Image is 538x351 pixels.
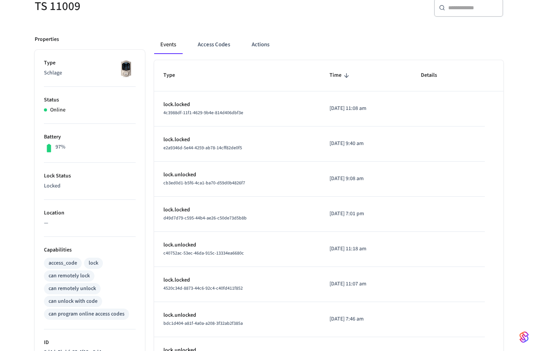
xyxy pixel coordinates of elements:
p: lock.locked [163,136,311,144]
p: Schlage [44,69,136,77]
span: c40752ac-53ec-46da-915c-13334ea6680c [163,250,244,256]
span: bdc1d404-a81f-4a0a-a208-3f32ab2f385a [163,320,243,327]
button: Events [154,35,182,54]
p: [DATE] 9:40 am [330,140,402,148]
div: lock [89,259,98,267]
span: Time [330,69,351,81]
p: [DATE] 11:08 am [330,105,402,113]
span: 4c3988df-11f1-4629-9b4e-814d406dbf3e [163,110,243,116]
p: — [44,219,136,227]
img: Schlage Sense Smart Deadbolt with Camelot Trim, Front [116,59,136,78]
p: lock.unlocked [163,171,311,179]
span: Details [421,69,447,81]
p: Location [44,209,136,217]
div: can remotely unlock [49,285,96,293]
p: [DATE] 9:08 am [330,175,402,183]
p: [DATE] 7:46 am [330,315,402,323]
span: d49d7d79-c595-44b4-ae26-c50de73d5b8b [163,215,247,221]
span: e2a9346d-5e44-4259-ab78-14cff82de0f5 [163,145,242,151]
p: lock.unlocked [163,241,311,249]
p: [DATE] 11:07 am [330,280,402,288]
p: Properties [35,35,59,44]
div: access_code [49,259,77,267]
span: Type [163,69,185,81]
p: Status [44,96,136,104]
p: Type [44,59,136,67]
p: ID [44,339,136,347]
p: Online [50,106,66,114]
p: lock.locked [163,206,311,214]
p: lock.unlocked [163,311,311,319]
span: 4520c34d-8873-44c6-92c4-c40fd411f852 [163,285,243,292]
p: Lock Status [44,172,136,180]
p: lock.locked [163,276,311,284]
button: Access Codes [192,35,236,54]
p: Capabilities [44,246,136,254]
div: can unlock with code [49,297,98,305]
p: 97% [55,143,66,151]
img: SeamLogoGradient.69752ec5.svg [520,331,529,343]
p: Battery [44,133,136,141]
div: can remotely lock [49,272,90,280]
p: [DATE] 7:01 pm [330,210,402,218]
p: [DATE] 11:18 am [330,245,402,253]
span: cb3ed0d1-b5f6-4ca1-ba70-d59d0b4826f7 [163,180,245,186]
div: ant example [154,35,503,54]
p: lock.locked [163,101,311,109]
p: Locked [44,182,136,190]
button: Actions [245,35,276,54]
div: can program online access codes [49,310,124,318]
